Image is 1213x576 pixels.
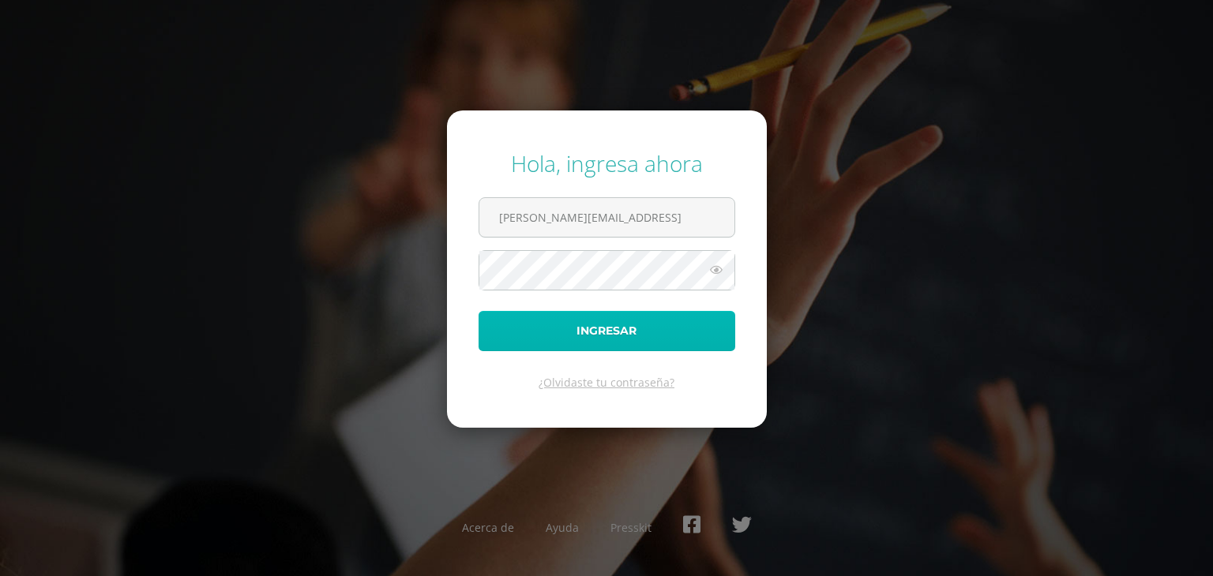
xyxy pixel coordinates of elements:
[479,148,735,178] div: Hola, ingresa ahora
[479,311,735,351] button: Ingresar
[546,520,579,535] a: Ayuda
[539,375,674,390] a: ¿Olvidaste tu contraseña?
[479,198,734,237] input: Correo electrónico o usuario
[610,520,652,535] a: Presskit
[462,520,514,535] a: Acerca de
